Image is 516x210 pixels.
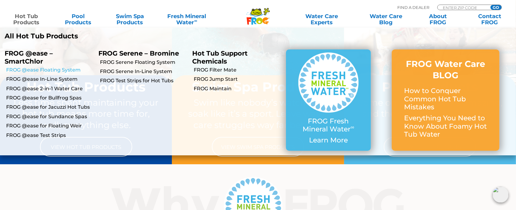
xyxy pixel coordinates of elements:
a: FROG Serene Floating System [100,59,188,66]
p: FROG @ease – SmartChlor [5,49,89,65]
a: Hot TubProducts [6,13,46,25]
a: FROG Water Care BLOG How to Conquer Common Hot Tub Mistakes Everything You Need to Know About Foa... [404,58,487,142]
p: Learn More [298,136,358,144]
a: FROG @ease 2-in-1 Water Care [6,85,94,92]
h3: FROG Water Care BLOG [404,58,487,81]
a: FROG Maintain [194,85,281,92]
img: openIcon [493,187,509,203]
a: FROG Fresh Mineral Water∞ Learn More [298,52,358,147]
p: Find A Dealer [397,5,429,10]
p: How to Conquer Common Hot Tub Mistakes [404,87,487,111]
a: FROG @ease Test Strips [6,132,94,139]
a: FROG Jump Start [194,76,281,83]
a: PoolProducts [58,13,98,25]
a: FROG @ease Floating System [6,67,94,73]
a: FROG @ease for Jacuzzi Hot Tubs [6,104,94,111]
a: AboutFROG [418,13,458,25]
a: FROG Test Strips for Hot Tubs [100,77,188,84]
sup: ∞ [194,18,197,23]
a: FROG Serene In-Line System [100,68,188,75]
p: Everything You Need to Know About Foamy Hot Tub Water [404,114,487,138]
a: Swim SpaProducts [110,13,150,25]
a: FROG Filter Mate [194,67,281,73]
a: Water CareExperts [289,13,355,25]
a: FROG @ease for Sundance Spas [6,113,94,120]
a: FROG @ease for Floating Weir [6,122,94,129]
a: FROG @ease for Bullfrog Spas [6,95,94,101]
a: ContactFROG [470,13,510,25]
p: FROG Serene – Bromine [98,49,183,57]
p: Hot Tub Support Chemicals [192,49,277,65]
a: Water CareBlog [366,13,406,25]
sup: ∞ [351,124,354,130]
input: Zip Code Form [442,5,484,10]
input: GO [490,5,502,10]
p: FROG Fresh Mineral Water [298,117,358,134]
a: FROG @ease In-Line System [6,76,94,83]
a: All Hot Tub Products [5,32,253,40]
a: Fresh MineralWater∞ [161,13,212,25]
